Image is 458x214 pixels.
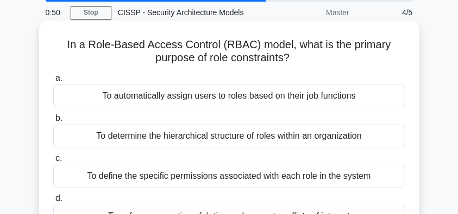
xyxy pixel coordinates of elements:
a: Stop [71,6,111,20]
div: To determine the hierarchical structure of roles within an organization [53,125,405,147]
div: 4/5 [356,2,419,23]
div: 0:50 [39,2,71,23]
h5: In a Role-Based Access Control (RBAC) model, what is the primary purpose of role constraints? [52,38,406,65]
div: To automatically assign users to roles based on their job functions [53,85,405,107]
div: Master [261,2,356,23]
div: CISSP - Security Architecture Models [111,2,261,23]
span: c. [55,153,62,163]
span: a. [55,73,62,82]
span: d. [55,193,62,203]
div: To define the specific permissions associated with each role in the system [53,165,405,187]
span: b. [55,113,62,122]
